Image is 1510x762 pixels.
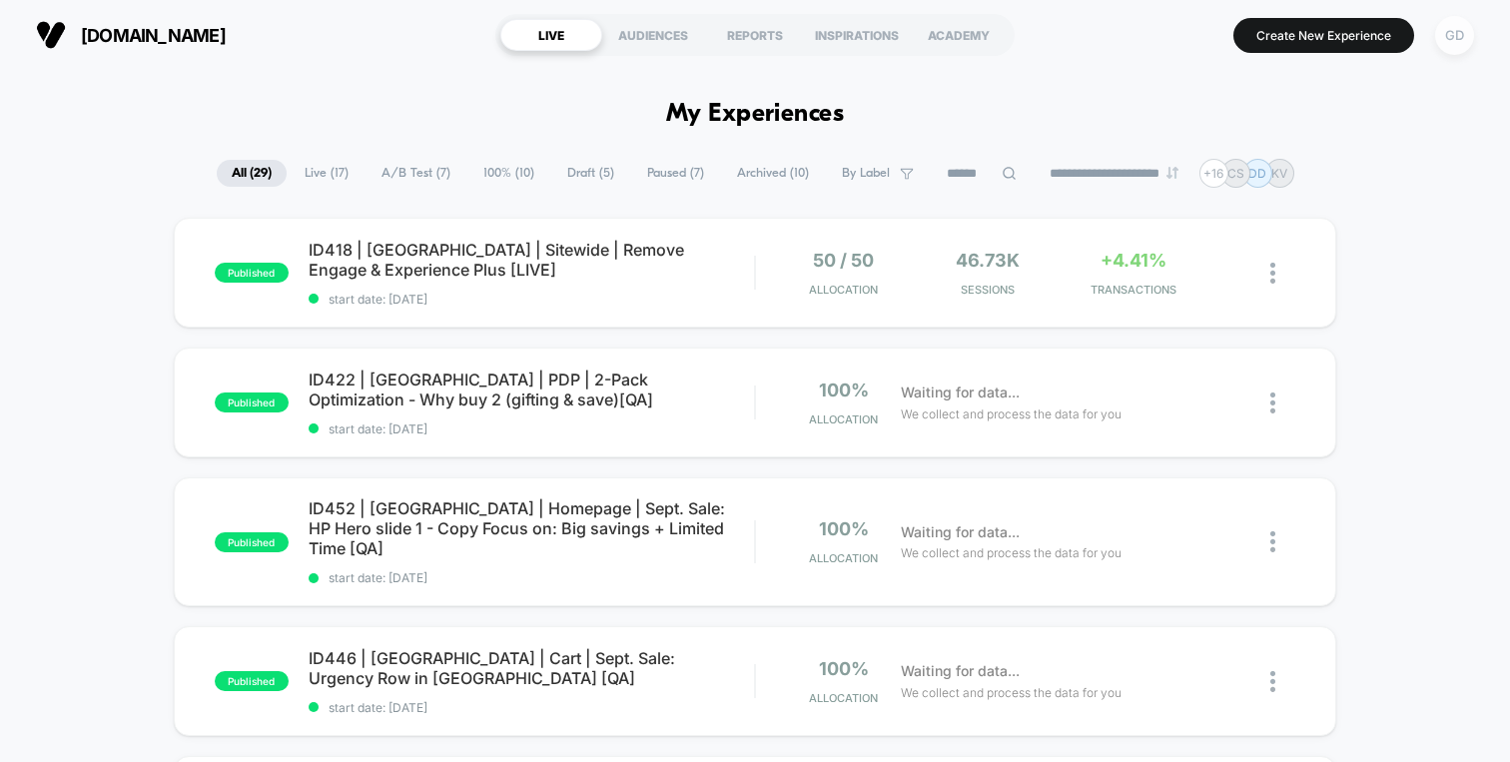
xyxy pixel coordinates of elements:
[901,683,1122,702] span: We collect and process the data for you
[704,19,806,51] div: REPORTS
[842,166,890,181] span: By Label
[901,543,1122,562] span: We collect and process the data for you
[908,19,1010,51] div: ACADEMY
[722,160,824,187] span: Archived ( 10 )
[602,19,704,51] div: AUDIENCES
[217,160,287,187] span: All ( 29 )
[1271,166,1287,181] p: KV
[901,381,1020,403] span: Waiting for data...
[552,160,629,187] span: Draft ( 5 )
[1429,15,1480,56] button: GD
[813,250,874,271] span: 50 / 50
[809,283,878,297] span: Allocation
[819,380,869,400] span: 100%
[1270,531,1275,552] img: close
[1270,671,1275,692] img: close
[921,283,1056,297] span: Sessions
[1227,166,1244,181] p: CS
[309,240,754,280] span: ID418 | [GEOGRAPHIC_DATA] | Sitewide | Remove Engage & Experience Plus [LIVE]
[819,518,869,539] span: 100%
[500,19,602,51] div: LIVE
[309,370,754,409] span: ID422 | [GEOGRAPHIC_DATA] | PDP | 2-Pack Optimization - Why buy 2 (gifting & save)[QA]
[215,263,289,283] span: published
[632,160,719,187] span: Paused ( 7 )
[30,19,232,51] button: [DOMAIN_NAME]
[809,412,878,426] span: Allocation
[666,100,845,129] h1: My Experiences
[901,660,1020,682] span: Waiting for data...
[1101,250,1166,271] span: +4.41%
[367,160,465,187] span: A/B Test ( 7 )
[901,521,1020,543] span: Waiting for data...
[1233,18,1414,53] button: Create New Experience
[290,160,364,187] span: Live ( 17 )
[309,292,754,307] span: start date: [DATE]
[215,671,289,691] span: published
[819,658,869,679] span: 100%
[309,570,754,585] span: start date: [DATE]
[215,392,289,412] span: published
[1248,166,1266,181] p: DD
[956,250,1020,271] span: 46.73k
[809,551,878,565] span: Allocation
[1270,263,1275,284] img: close
[806,19,908,51] div: INSPIRATIONS
[1270,392,1275,413] img: close
[215,532,289,552] span: published
[309,498,754,558] span: ID452 | [GEOGRAPHIC_DATA] | Homepage | Sept. Sale: HP Hero slide 1 - Copy Focus on: Big savings +...
[309,700,754,715] span: start date: [DATE]
[309,648,754,688] span: ID446 | [GEOGRAPHIC_DATA] | Cart | Sept. Sale: Urgency Row in [GEOGRAPHIC_DATA] [QA]
[81,25,226,46] span: [DOMAIN_NAME]
[1066,283,1200,297] span: TRANSACTIONS
[1199,159,1228,188] div: + 16
[36,20,66,50] img: Visually logo
[809,691,878,705] span: Allocation
[901,404,1122,423] span: We collect and process the data for you
[1166,167,1178,179] img: end
[468,160,549,187] span: 100% ( 10 )
[1435,16,1474,55] div: GD
[309,421,754,436] span: start date: [DATE]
